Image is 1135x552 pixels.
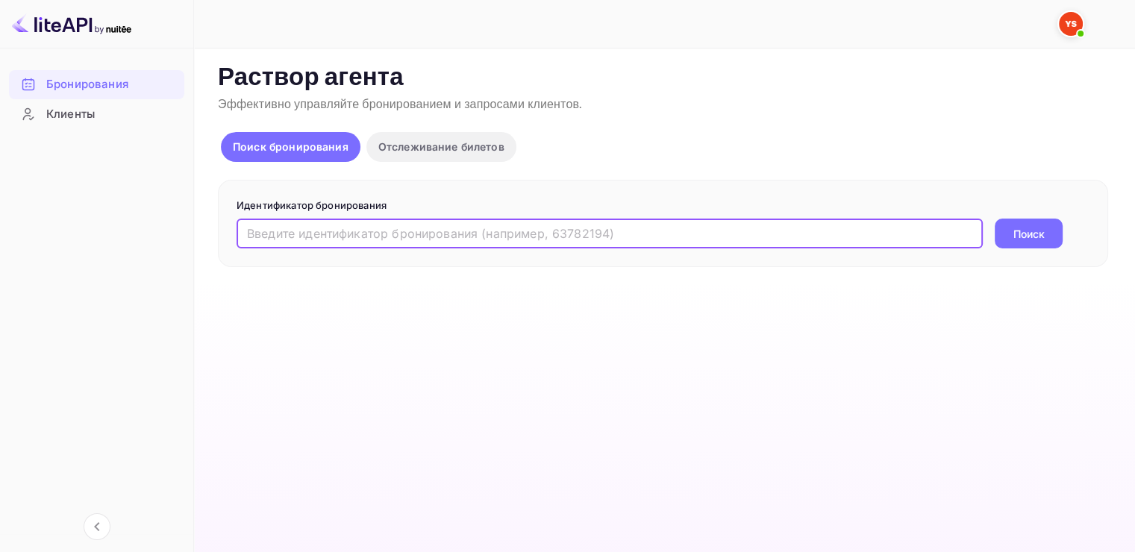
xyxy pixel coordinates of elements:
div: Клиенты [9,100,184,129]
ya-tr-span: Эффективно управляйте бронированием и запросами клиентов. [218,97,582,113]
img: Служба Поддержки Яндекса [1059,12,1083,36]
div: Бронирования [9,70,184,99]
button: Поиск [995,219,1063,248]
input: Введите идентификатор бронирования (например, 63782194) [237,219,983,248]
ya-tr-span: Идентификатор бронирования [237,199,387,211]
ya-tr-span: Клиенты [46,106,95,123]
a: Бронирования [9,70,184,98]
button: Свернуть навигацию [84,513,110,540]
a: Клиенты [9,100,184,128]
ya-tr-span: Поиск [1013,226,1045,242]
ya-tr-span: Поиск бронирования [233,140,348,153]
ya-tr-span: Бронирования [46,76,128,93]
ya-tr-span: Отслеживание билетов [378,140,504,153]
img: Логотип LiteAPI [12,12,131,36]
ya-tr-span: Раствор агента [218,62,404,94]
